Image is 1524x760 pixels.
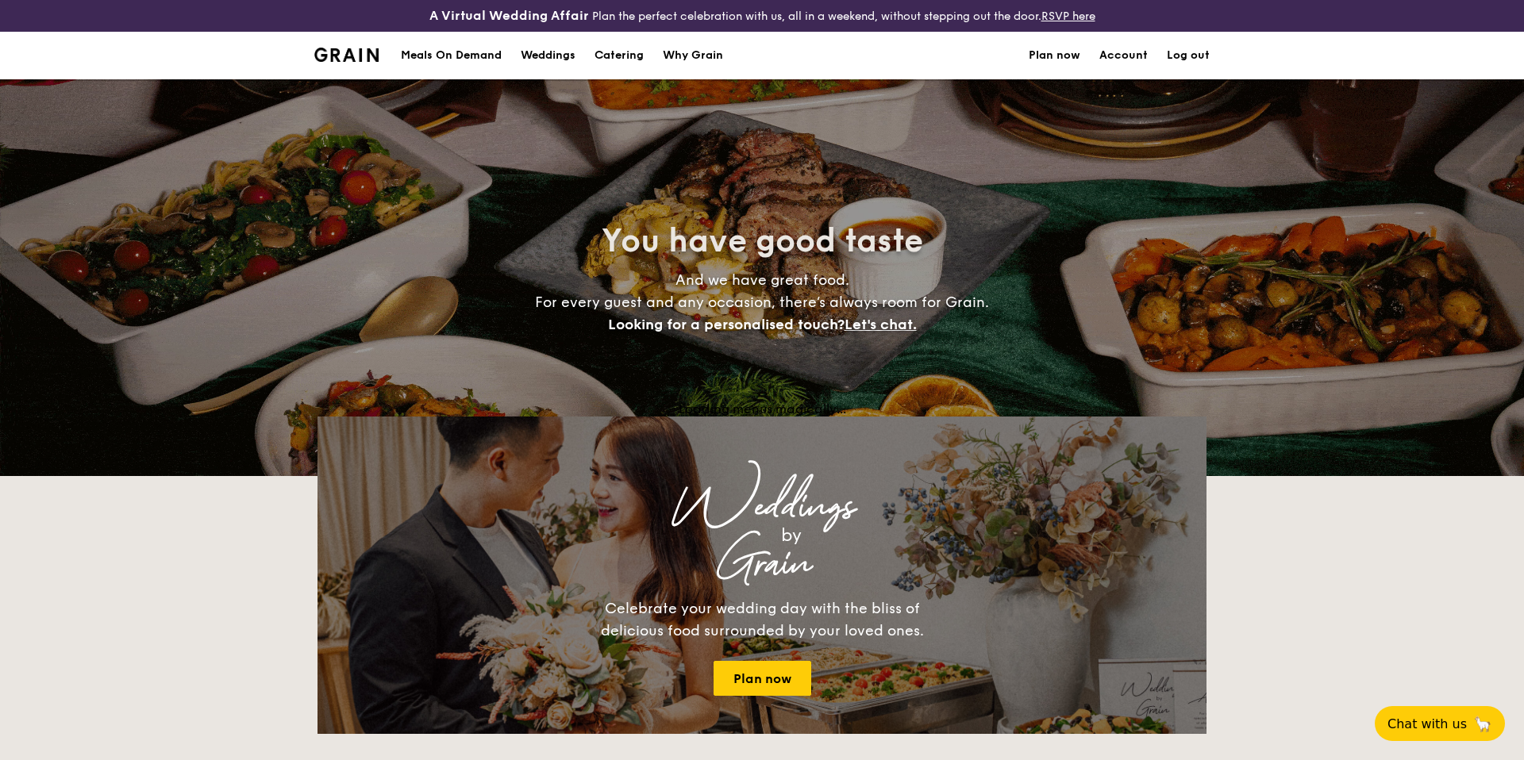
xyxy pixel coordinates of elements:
[401,32,502,79] div: Meals On Demand
[305,6,1219,25] div: Plan the perfect celebration with us, all in a weekend, without stepping out the door.
[429,6,589,25] h4: A Virtual Wedding Affair
[521,32,575,79] div: Weddings
[314,48,379,62] img: Grain
[1473,715,1492,733] span: 🦙
[457,550,1067,578] div: Grain
[663,32,723,79] div: Why Grain
[1375,706,1505,741] button: Chat with us🦙
[391,32,511,79] a: Meals On Demand
[1167,32,1210,79] a: Log out
[457,493,1067,521] div: Weddings
[845,316,917,333] span: Let's chat.
[653,32,733,79] a: Why Grain
[1387,716,1467,731] span: Chat with us
[595,32,644,79] h1: Catering
[714,661,811,696] a: Plan now
[1099,32,1148,79] a: Account
[1041,10,1095,23] a: RSVP here
[583,597,941,642] div: Celebrate your wedding day with the bliss of delicious food surrounded by your loved ones.
[585,32,653,79] a: Catering
[516,521,1067,550] div: by
[317,401,1206,416] div: Loading menus magically...
[1029,32,1080,79] a: Plan now
[511,32,585,79] a: Weddings
[314,48,379,62] a: Logotype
